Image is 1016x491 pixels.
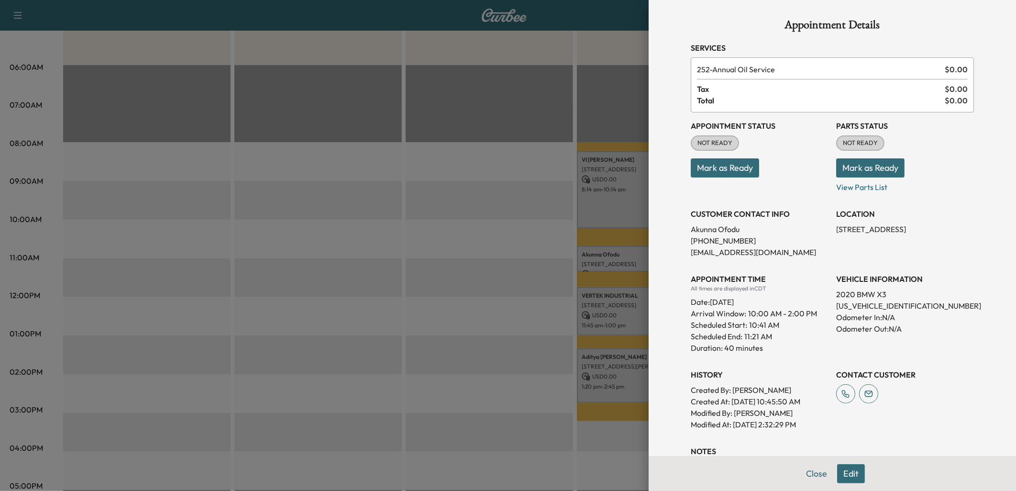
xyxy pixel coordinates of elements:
button: Mark as Ready [836,158,905,178]
h3: Parts Status [836,120,974,132]
h1: Appointment Details [691,19,974,34]
p: Scheduled End: [691,331,742,342]
h3: Services [691,42,974,54]
p: 2020 BMW X3 [836,289,974,300]
span: NOT READY [837,138,883,148]
h3: History [691,369,828,380]
span: $ 0.00 [945,95,968,106]
p: Odometer In: N/A [836,312,974,323]
p: Created By : [PERSON_NAME] [691,384,828,396]
span: NOT READY [692,138,738,148]
span: 10:00 AM - 2:00 PM [748,308,817,319]
p: 10:41 AM [749,319,779,331]
button: Mark as Ready [691,158,759,178]
p: Created At : [DATE] 10:45:50 AM [691,396,828,407]
div: Date: [DATE] [691,292,828,308]
p: Modified By : [PERSON_NAME] [691,407,828,419]
h3: CONTACT CUSTOMER [836,369,974,380]
h3: VEHICLE INFORMATION [836,273,974,285]
span: Annual Oil Service [697,64,941,75]
h3: NOTES [691,446,974,457]
span: $ 0.00 [945,64,968,75]
p: 11:21 AM [744,331,772,342]
h3: LOCATION [836,208,974,220]
h3: CUSTOMER CONTACT INFO [691,208,828,220]
p: View Parts List [836,178,974,193]
button: Close [800,464,833,483]
p: [US_VEHICLE_IDENTIFICATION_NUMBER] [836,300,974,312]
h3: Appointment Status [691,120,828,132]
span: $ 0.00 [945,83,968,95]
p: Modified At : [DATE] 2:32:29 PM [691,419,828,430]
button: Edit [837,464,865,483]
p: [STREET_ADDRESS] [836,223,974,235]
p: [PHONE_NUMBER] [691,235,828,246]
h3: APPOINTMENT TIME [691,273,828,285]
p: Duration: 40 minutes [691,342,828,354]
p: Akunna Ofodu [691,223,828,235]
div: All times are displayed in CDT [691,285,828,292]
p: Odometer Out: N/A [836,323,974,335]
span: Tax [697,83,945,95]
p: [EMAIL_ADDRESS][DOMAIN_NAME] [691,246,828,258]
span: Total [697,95,945,106]
p: Arrival Window: [691,308,828,319]
p: Scheduled Start: [691,319,747,331]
